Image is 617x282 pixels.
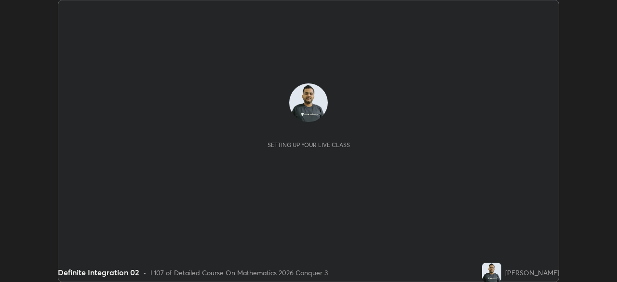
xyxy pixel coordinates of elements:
[150,268,328,278] div: L107 of Detailed Course On Mathematics 2026 Conquer 3
[268,141,350,148] div: Setting up your live class
[505,268,559,278] div: [PERSON_NAME]
[289,83,328,122] img: f292c3bc2352430695c83c150198b183.jpg
[58,267,139,278] div: Definite Integration 02
[143,268,147,278] div: •
[482,263,501,282] img: f292c3bc2352430695c83c150198b183.jpg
